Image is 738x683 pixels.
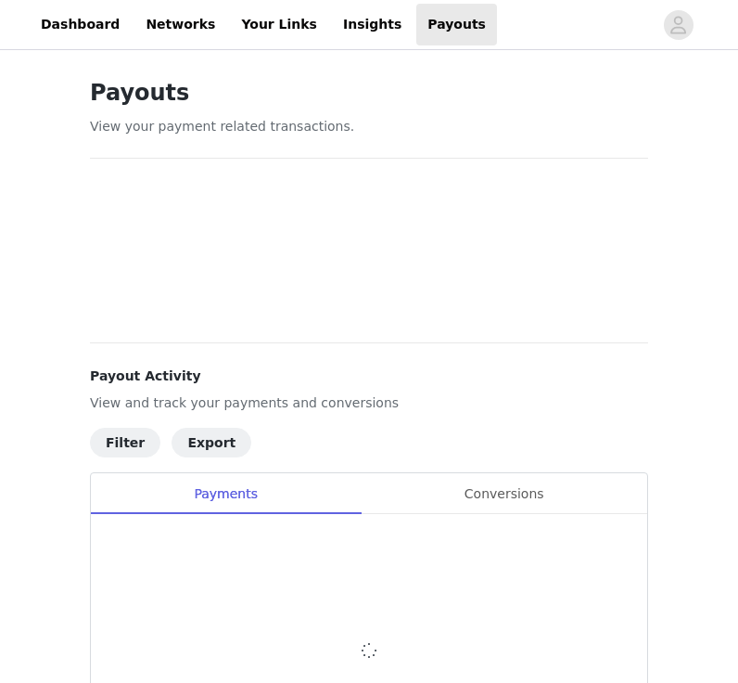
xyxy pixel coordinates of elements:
[90,76,648,110] h1: Payouts
[90,393,648,413] p: View and track your payments and conversions
[361,473,647,515] div: Conversions
[90,367,648,386] h4: Payout Activity
[134,4,226,45] a: Networks
[90,117,648,136] p: View your payment related transactions.
[230,4,328,45] a: Your Links
[91,473,361,515] div: Payments
[669,10,687,40] div: avatar
[90,428,160,457] button: Filter
[30,4,131,45] a: Dashboard
[332,4,413,45] a: Insights
[172,428,251,457] button: Export
[416,4,497,45] a: Payouts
